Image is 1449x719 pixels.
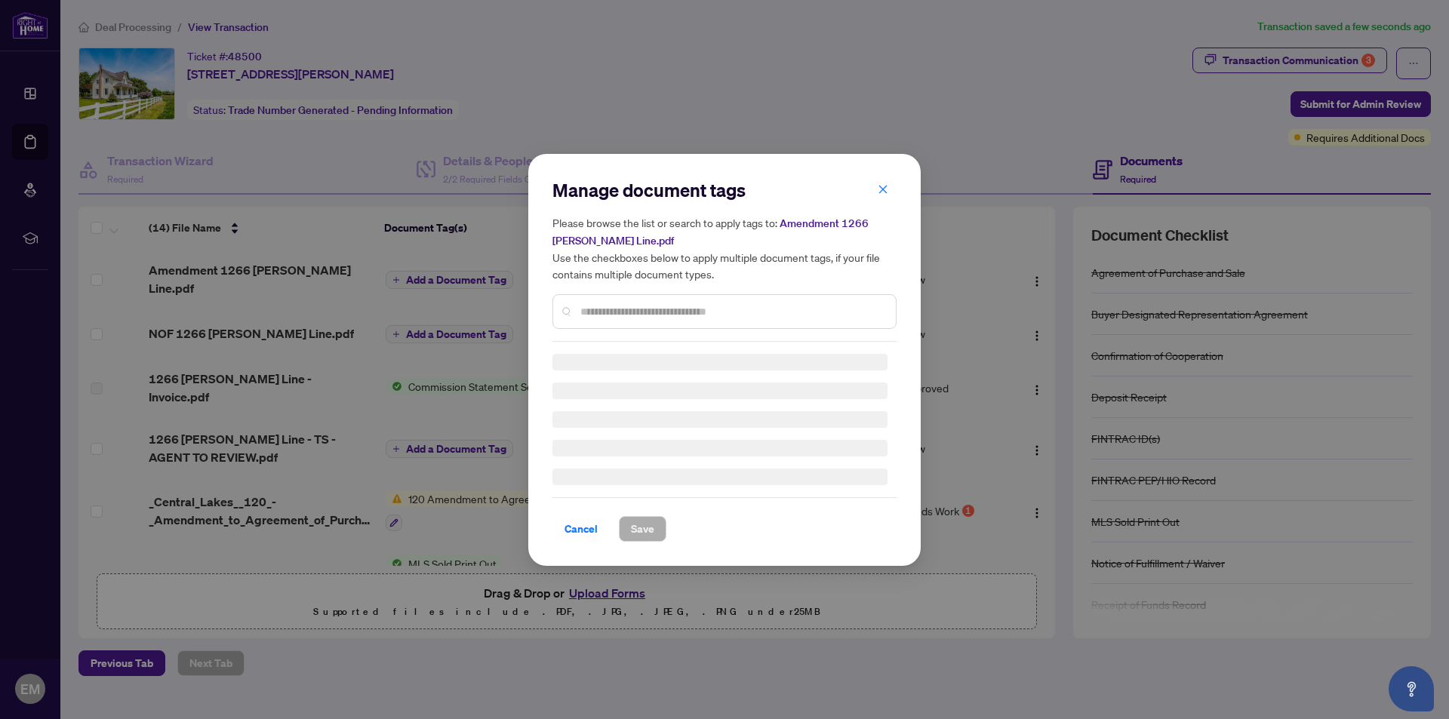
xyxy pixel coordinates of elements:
[565,517,598,541] span: Cancel
[552,217,869,247] span: Amendment 1266 [PERSON_NAME] Line.pdf
[619,516,666,542] button: Save
[552,516,610,542] button: Cancel
[1389,666,1434,711] button: Open asap
[878,183,888,194] span: close
[552,214,897,282] h5: Please browse the list or search to apply tags to: Use the checkboxes below to apply multiple doc...
[552,178,897,202] h2: Manage document tags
